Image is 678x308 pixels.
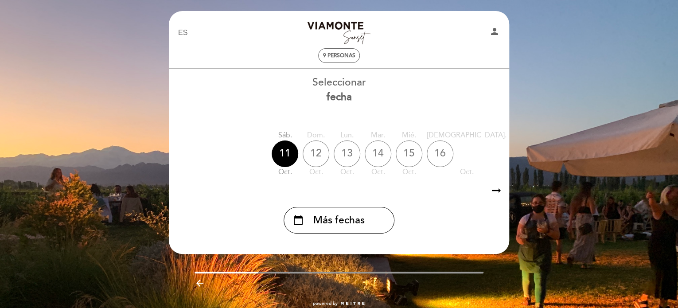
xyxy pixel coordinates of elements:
div: 12 [303,140,329,167]
i: person [489,26,500,37]
div: oct. [334,167,360,177]
span: 9 personas [323,52,355,59]
div: 13 [334,140,360,167]
div: 11 [272,140,298,167]
div: oct. [365,167,391,177]
div: dom. [303,130,329,140]
span: Más fechas [313,213,365,228]
div: oct. [427,167,507,177]
div: oct. [396,167,422,177]
div: 16 [427,140,453,167]
div: 14 [365,140,391,167]
i: arrow_right_alt [490,181,503,200]
i: arrow_backward [195,278,205,289]
button: person [489,26,500,40]
a: Bodega [PERSON_NAME] Sunset [284,21,394,45]
div: oct. [272,167,298,177]
div: 15 [396,140,422,167]
b: fecha [327,91,352,103]
div: Seleccionar [168,75,510,105]
a: powered by [313,300,365,307]
div: sáb. [272,130,298,140]
div: mar. [365,130,391,140]
div: oct. [303,167,329,177]
img: MEITRE [340,301,365,306]
div: lun. [334,130,360,140]
i: calendar_today [293,213,304,228]
div: mié. [396,130,422,140]
div: [DEMOGRAPHIC_DATA]. [427,130,507,140]
span: powered by [313,300,338,307]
